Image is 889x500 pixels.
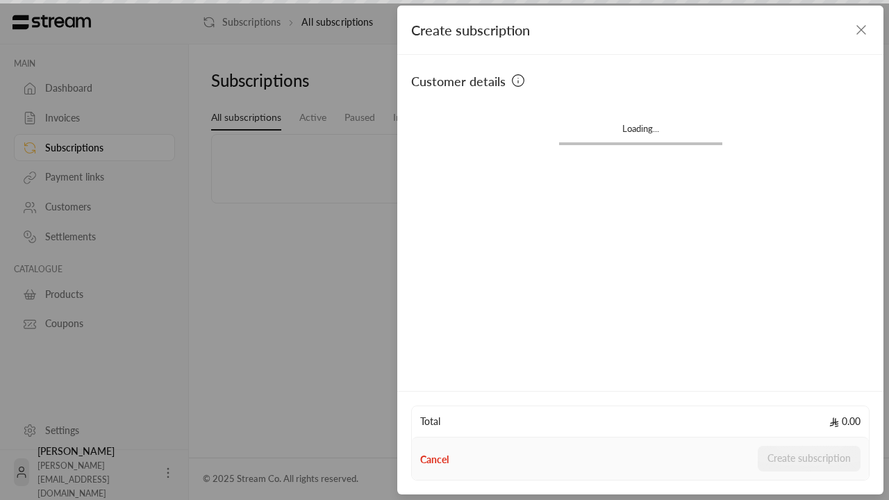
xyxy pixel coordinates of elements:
div: Loading... [559,122,722,142]
span: Total [420,415,440,428]
span: 0.00 [829,415,861,428]
button: Cancel [420,453,449,467]
span: Customer details [411,72,506,91]
span: Create subscription [411,22,530,38]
